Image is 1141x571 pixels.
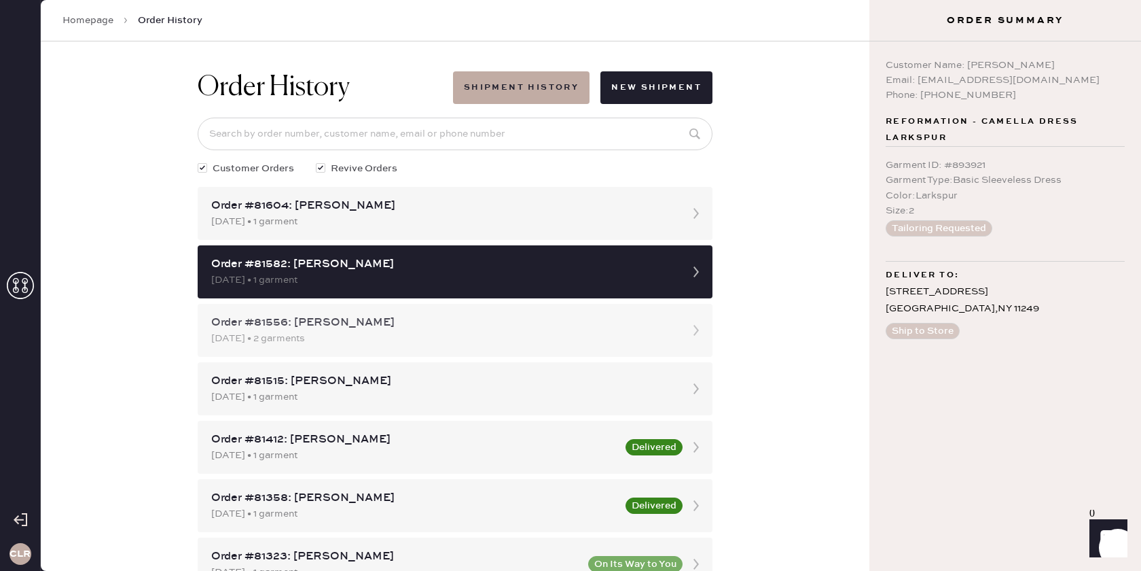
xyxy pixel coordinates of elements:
[886,173,1125,188] div: Garment Type : Basic Sleeveless Dress
[211,198,674,214] div: Order #81604: [PERSON_NAME]
[211,315,674,331] div: Order #81556: [PERSON_NAME]
[211,331,674,346] div: [DATE] • 2 garments
[62,14,113,27] a: Homepage
[10,549,31,559] h3: CLR
[886,188,1125,203] div: Color : Larkspur
[886,203,1125,218] div: Size : 2
[886,58,1125,73] div: Customer Name: [PERSON_NAME]
[886,158,1125,173] div: Garment ID : # 893921
[211,214,674,229] div: [DATE] • 1 garment
[626,439,683,455] button: Delivered
[211,432,617,448] div: Order #81412: [PERSON_NAME]
[886,283,1125,317] div: [STREET_ADDRESS] [GEOGRAPHIC_DATA] , NY 11249
[198,118,712,150] input: Search by order number, customer name, email or phone number
[869,14,1141,27] h3: Order Summary
[211,448,617,463] div: [DATE] • 1 garment
[211,549,580,565] div: Order #81323: [PERSON_NAME]
[886,73,1125,88] div: Email: [EMAIL_ADDRESS][DOMAIN_NAME]
[211,490,617,506] div: Order #81358: [PERSON_NAME]
[198,71,350,104] h1: Order History
[211,373,674,390] div: Order #81515: [PERSON_NAME]
[211,256,674,273] div: Order #81582: [PERSON_NAME]
[626,498,683,514] button: Delivered
[1076,510,1135,568] iframe: Front Chat
[138,14,202,27] span: Order History
[886,267,959,283] span: Deliver to:
[600,71,712,104] button: New Shipment
[886,114,1125,146] span: Reformation - Camella Dress Larkspur
[886,323,960,339] button: Ship to Store
[886,88,1125,103] div: Phone: [PHONE_NUMBER]
[331,161,397,176] span: Revive Orders
[453,71,590,104] button: Shipment History
[211,390,674,404] div: [DATE] • 1 garment
[886,220,992,237] button: Tailoring Requested
[211,273,674,288] div: [DATE] • 1 garment
[211,506,617,521] div: [DATE] • 1 garment
[213,161,294,176] span: Customer Orders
